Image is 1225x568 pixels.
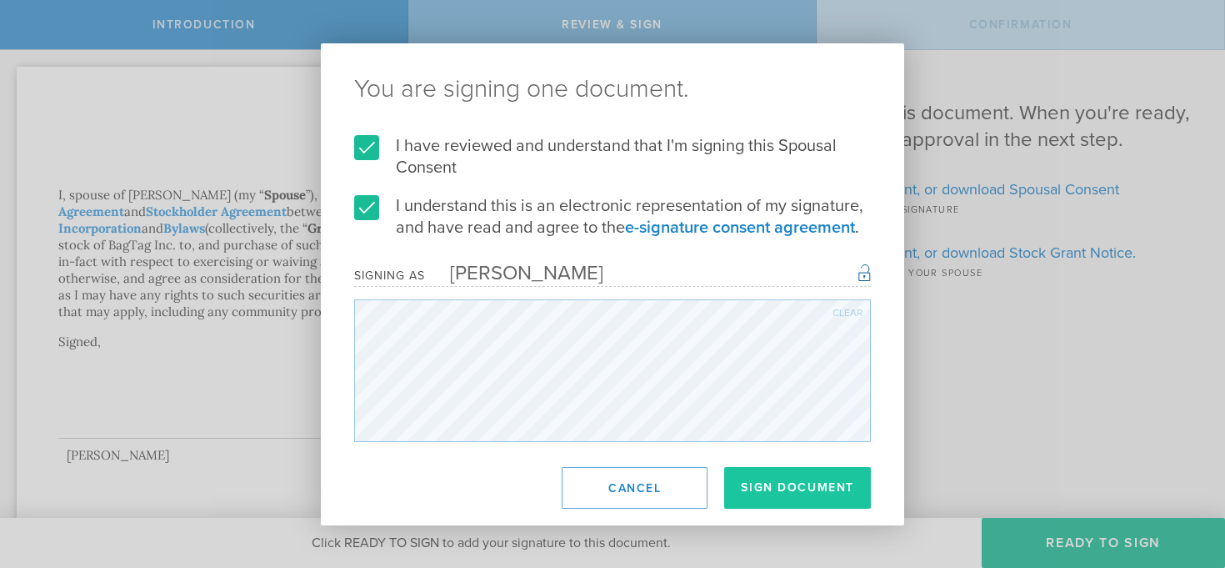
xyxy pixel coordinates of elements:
button: Sign Document [724,467,871,509]
ng-pluralize: You are signing one document. [354,77,871,102]
label: I understand this is an electronic representation of my signature, and have read and agree to the . [354,195,871,239]
a: e-signature consent agreement [625,218,855,238]
iframe: Chat Widget [1142,438,1225,518]
button: Cancel [562,467,707,509]
label: I have reviewed and understand that I'm signing this Spousal Consent [354,135,871,178]
div: [PERSON_NAME] [425,261,603,285]
div: Signing as [354,269,425,283]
